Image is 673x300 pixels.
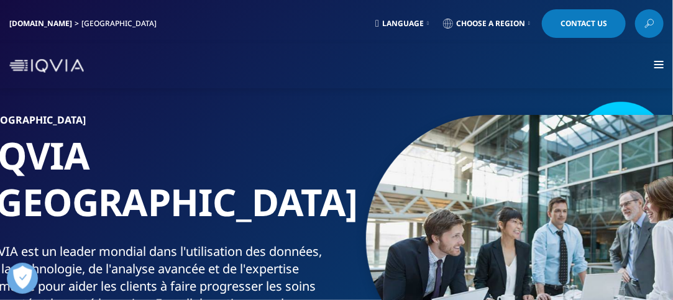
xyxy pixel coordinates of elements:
a: Contact Us [542,9,626,38]
button: Apri preferenze [7,263,38,294]
span: Language [382,19,424,29]
span: Contact Us [561,20,607,27]
span: Choose a Region [456,19,525,29]
a: [DOMAIN_NAME] [9,18,72,29]
div: [GEOGRAPHIC_DATA] [81,19,162,29]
